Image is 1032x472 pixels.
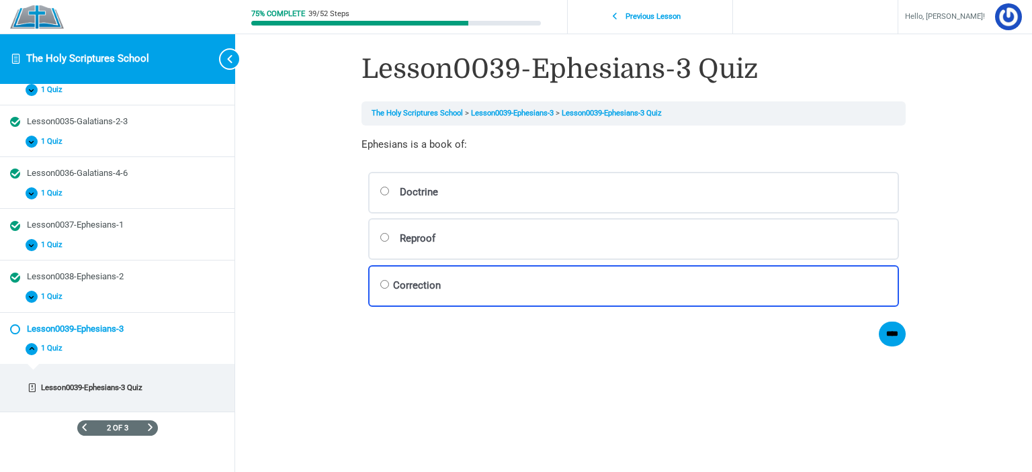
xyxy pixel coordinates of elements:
[10,324,20,334] div: Not started
[27,383,37,393] div: Incomplete
[10,236,224,255] button: 1 Quiz
[10,339,224,359] button: 1 Quiz
[10,323,224,336] a: Not started Lesson0039-Ephesians-3
[368,265,899,307] label: Correction
[361,50,906,88] h1: Lesson0039-Ephesians-3 Quiz
[27,323,224,336] div: Lesson0039-Ephesians-3
[372,109,463,117] a: The Holy Scriptures School
[10,287,224,307] button: 1 Quiz
[27,115,224,128] div: Lesson0035-Galatians-2-3
[38,240,71,250] span: 1 Quiz
[15,378,220,397] a: Incomplete Lesson0039-Ephesians-3 Quiz
[41,382,216,393] div: Lesson0039-Ephesians-3 Quiz
[10,80,224,99] button: 1 Quiz
[146,424,154,432] a: Next Page
[571,5,729,30] a: Previous Lesson
[10,273,20,283] div: Completed
[81,424,88,432] a: Previous Page
[10,115,224,128] a: Completed Lesson0035-Galatians-2-3
[251,10,305,17] div: 75% Complete
[38,344,71,353] span: 1 Quiz
[380,280,390,289] input: Correction
[107,424,128,432] span: 2 of 3
[10,221,20,231] div: Completed
[10,117,20,127] div: Completed
[368,218,899,260] label: Reproof
[27,271,224,283] div: Lesson0038-Ephesians-2
[38,137,71,146] span: 1 Quiz
[10,167,224,180] a: Completed Lesson0036-Galatians-4-6
[38,85,71,95] span: 1 Quiz
[27,167,224,180] div: Lesson0036-Galatians-4-6
[10,169,20,179] div: Completed
[26,52,149,64] a: The Holy Scriptures School
[905,10,985,24] span: Hello, [PERSON_NAME]!
[308,10,349,17] div: 39/52 Steps
[38,189,71,198] span: 1 Quiz
[618,12,689,21] span: Previous Lesson
[562,109,662,117] a: Lesson0039-Ephesians-3 Quiz
[10,132,224,151] button: 1 Quiz
[27,219,224,232] div: Lesson0037-Ephesians-1
[471,109,554,117] a: Lesson0039-Ephesians-3
[208,34,235,84] button: Toggle sidebar navigation
[361,101,906,126] nav: Breadcrumbs
[10,271,224,283] a: Completed Lesson0038-Ephesians-2
[361,136,906,154] p: Ephesians is a book of:
[38,292,71,301] span: 1 Quiz
[380,187,390,195] input: Doctrine
[10,184,224,203] button: 1 Quiz
[380,233,390,242] input: Reproof
[368,172,899,214] label: Doctrine
[10,219,224,232] a: Completed Lesson0037-Ephesians-1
